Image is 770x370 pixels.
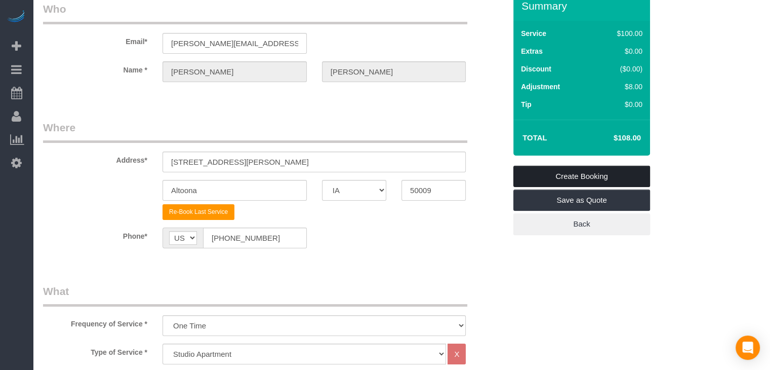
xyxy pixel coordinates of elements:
button: Re-Book Last Service [163,204,234,220]
div: ($0.00) [595,64,642,74]
label: Extras [521,46,543,56]
a: Create Booking [513,166,650,187]
div: $0.00 [595,46,642,56]
label: Address* [35,152,155,165]
label: Email* [35,33,155,47]
label: Type of Service * [35,344,155,357]
input: First Name* [163,61,307,82]
legend: Where [43,120,467,143]
input: Last Name* [322,61,466,82]
input: City* [163,180,307,201]
strong: Total [522,133,547,142]
legend: What [43,284,467,307]
a: Save as Quote [513,190,650,211]
label: Name * [35,61,155,75]
div: Open Intercom Messenger [736,336,760,360]
div: $0.00 [595,99,642,109]
label: Phone* [35,228,155,241]
div: $8.00 [595,82,642,92]
h4: $108.00 [583,134,641,142]
input: Email* [163,33,307,54]
label: Frequency of Service * [35,315,155,329]
label: Service [521,28,546,39]
img: Automaid Logo [6,10,26,24]
a: Back [513,213,650,235]
label: Adjustment [521,82,560,92]
input: Phone* [203,228,307,248]
div: $100.00 [595,28,642,39]
legend: Who [43,2,467,24]
input: Zip Code* [401,180,466,201]
label: Tip [521,99,532,109]
label: Discount [521,64,551,74]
